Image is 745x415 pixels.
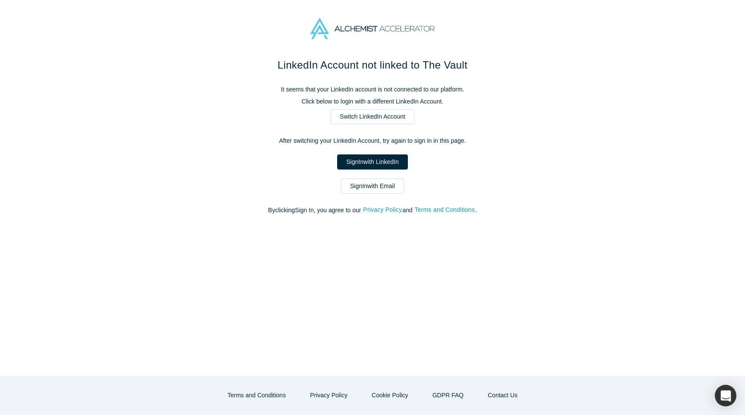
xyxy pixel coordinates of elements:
[479,388,526,403] button: Contact Us
[191,97,554,106] p: Click below to login with a different LinkedIn Account.
[414,205,476,215] button: Terms and Conditions
[191,206,554,215] p: By clicking Sign In , you agree to our and .
[363,388,417,403] button: Cookie Policy
[423,388,473,403] a: GDPR FAQ
[310,18,435,39] img: Alchemist Accelerator Logo
[341,179,404,194] a: SignInwith Email
[219,388,295,403] button: Terms and Conditions
[191,57,554,73] h1: LinkedIn Account not linked to The Vault
[301,388,357,403] button: Privacy Policy
[191,85,554,94] p: It seems that your LinkedIn account is not connected to our platform.
[331,109,414,124] a: Switch LinkedIn Account
[191,136,554,145] p: After switching your LinkedIn Account, try again to sign in in this page.
[363,205,402,215] button: Privacy Policy
[337,154,407,170] a: SignInwith LinkedIn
